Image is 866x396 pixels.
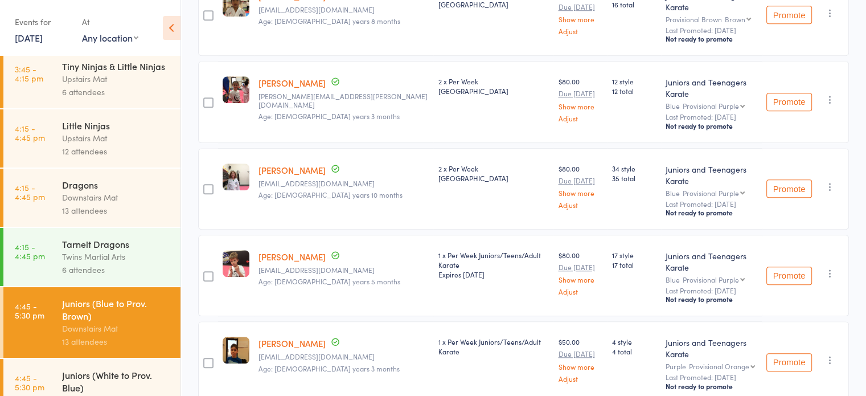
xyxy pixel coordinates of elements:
a: Show more [558,103,603,110]
img: image1690068493.png [223,164,249,190]
a: 4:45 -5:30 pmJuniors (Blue to Prov. Brown)Downstairs Mat13 attendees [3,287,180,358]
span: 34 style [612,164,656,173]
a: [PERSON_NAME] [258,337,326,349]
div: Downstairs Mat [62,322,171,335]
time: 4:45 - 5:30 pm [15,373,44,391]
div: 13 attendees [62,204,171,217]
div: Upstairs Mat [62,72,171,85]
span: Age: [DEMOGRAPHIC_DATA] years 5 months [258,276,400,286]
div: Blue [666,189,757,197]
div: $50.00 [558,337,603,382]
a: Adjust [558,288,603,295]
div: Tarneit Dragons [62,238,171,250]
small: marissakearney0104@gmail.com [258,266,429,274]
div: 1 x Per Week Juniors/Teens/Adult Karate [438,250,549,279]
a: [PERSON_NAME] [258,164,326,176]
small: vhuynh.mail@gmail.com [258,6,429,14]
a: [DATE] [15,31,43,44]
span: 4 style [612,337,656,346]
small: jkennett82@gmail.com [258,179,429,187]
img: image1685601139.png [223,250,249,277]
small: Due [DATE] [558,350,603,358]
div: At [82,13,138,31]
div: 1 x Per Week Juniors/Teens/Adult Karate [438,337,549,356]
div: Expires [DATE] [438,270,549,279]
small: Last Promoted: [DATE] [666,26,757,34]
small: Last Promoted: [DATE] [666,113,757,121]
div: Events for [15,13,71,31]
div: Dragons [62,178,171,191]
div: Any location [82,31,138,44]
time: 3:45 - 4:15 pm [15,64,43,83]
small: Due [DATE] [558,263,603,271]
span: 12 total [612,86,656,96]
div: Not ready to promote [666,121,757,130]
small: Last Promoted: [DATE] [666,373,757,381]
div: 6 attendees [62,85,171,99]
span: 4 total [612,346,656,356]
div: Brown [725,15,745,23]
button: Promote [766,93,812,111]
button: Promote [766,6,812,24]
div: 6 attendees [62,263,171,276]
small: Due [DATE] [558,177,603,185]
a: Adjust [558,115,603,122]
a: 4:15 -4:45 pmDragonsDownstairs Mat13 attendees [3,169,180,227]
time: 4:15 - 4:45 pm [15,242,45,260]
div: Tiny Ninjas & Little Ninjas [62,60,171,72]
div: Juniors and Teenagers Karate [666,164,757,186]
div: Provisional Purple [683,102,739,109]
small: Due [DATE] [558,89,603,97]
a: Show more [558,189,603,197]
a: Adjust [558,201,603,209]
div: Purple [666,362,757,370]
a: 3:45 -4:15 pmTiny Ninjas & Little NinjasUpstairs Mat6 attendees [3,50,180,108]
time: 4:15 - 4:45 pm [15,124,45,142]
a: 4:15 -4:45 pmTarneit DragonsTwins Martial Arts6 attendees [3,228,180,286]
div: Blue [666,276,757,283]
span: Age: [DEMOGRAPHIC_DATA] years 3 months [258,111,400,121]
div: Provisional Purple [683,276,739,283]
time: 4:45 - 5:30 pm [15,301,44,320]
div: Provisional Orange [689,362,749,370]
div: Juniors and Teenagers Karate [666,337,757,360]
div: $80.00 [558,250,603,295]
div: Provisional Brown [666,15,757,23]
time: 4:15 - 4:45 pm [15,183,45,201]
button: Promote [766,179,812,198]
div: Upstairs Mat [62,132,171,145]
div: $80.00 [558,76,603,121]
div: $80.00 [558,164,603,209]
div: Juniors (White to Prov. Blue) [62,369,171,394]
small: Last Promoted: [DATE] [666,200,757,208]
div: Downstairs Mat [62,191,171,204]
a: Adjust [558,27,603,35]
a: Show more [558,276,603,283]
a: 4:15 -4:45 pmLittle NinjasUpstairs Mat12 attendees [3,109,180,168]
div: Not ready to promote [666,295,757,304]
div: 13 attendees [62,335,171,348]
span: 17 style [612,250,656,260]
a: [PERSON_NAME] [258,77,326,89]
a: Adjust [558,375,603,382]
img: image1685601124.png [223,76,249,103]
div: Not ready to promote [666,34,757,43]
a: [PERSON_NAME] [258,251,326,263]
div: Not ready to promote [666,382,757,391]
span: 17 total [612,260,656,270]
div: Provisional Purple [683,189,739,197]
small: kimberly.vause@hotmail.com [258,92,429,109]
div: Not ready to promote [666,208,757,217]
small: lauraacraig@gmail.com [258,353,429,361]
small: Due [DATE] [558,3,603,11]
div: Blue [666,102,757,109]
span: 12 style [612,76,656,86]
small: Last Promoted: [DATE] [666,287,757,295]
span: Age: [DEMOGRAPHIC_DATA] years 10 months [258,190,403,199]
img: image1644471038.png [223,337,249,364]
button: Promote [766,353,812,371]
a: Show more [558,363,603,370]
div: 2 x Per Week [GEOGRAPHIC_DATA] [438,164,549,183]
div: 2 x Per Week [GEOGRAPHIC_DATA] [438,76,549,96]
div: Juniors and Teenagers Karate [666,76,757,99]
